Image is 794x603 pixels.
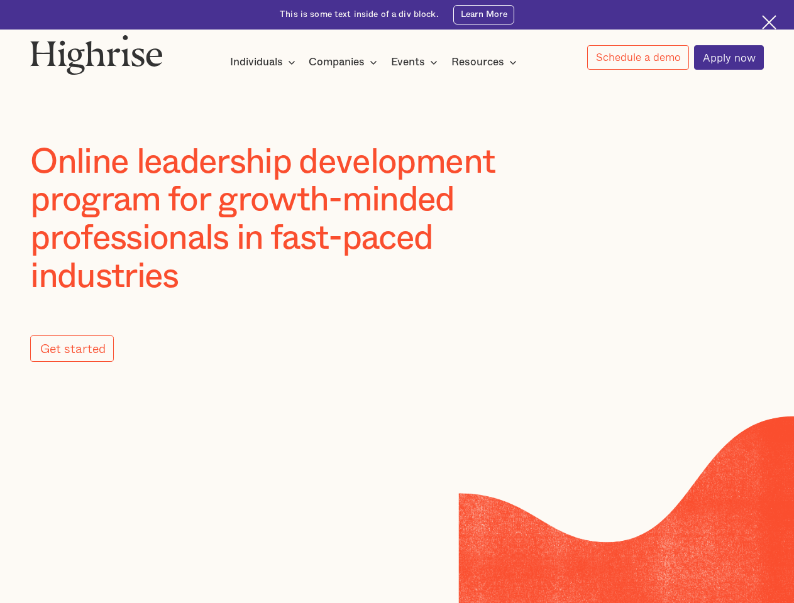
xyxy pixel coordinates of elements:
[694,45,764,70] a: Apply now
[451,55,521,70] div: Resources
[762,15,776,30] img: Cross icon
[30,144,565,296] h1: Online leadership development program for growth-minded professionals in fast-paced industries
[391,55,425,70] div: Events
[280,9,439,21] div: This is some text inside of a div block.
[309,55,381,70] div: Companies
[391,55,441,70] div: Events
[30,335,114,362] a: Get started
[230,55,299,70] div: Individuals
[230,55,283,70] div: Individuals
[309,55,365,70] div: Companies
[451,55,504,70] div: Resources
[453,5,514,24] a: Learn More
[587,45,689,70] a: Schedule a demo
[30,35,163,75] img: Highrise logo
